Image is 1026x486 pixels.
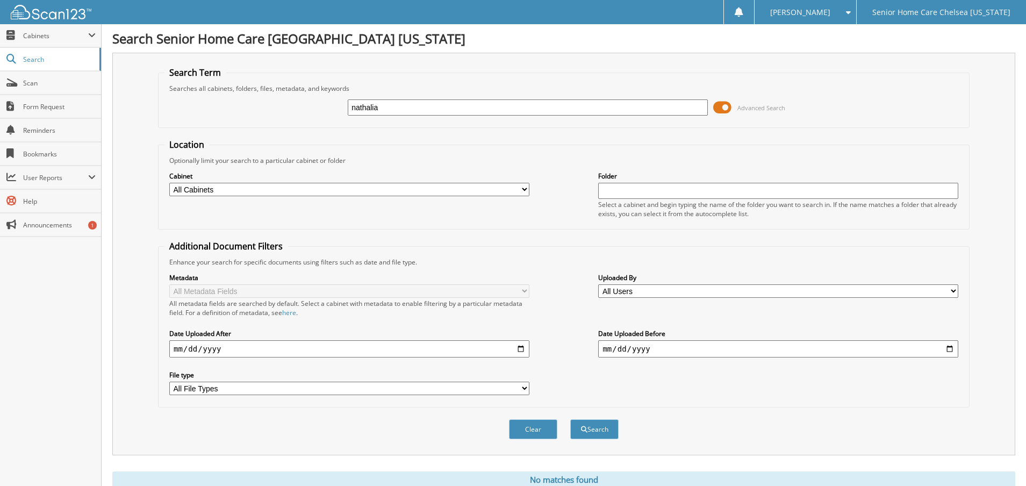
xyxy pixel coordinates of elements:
label: Date Uploaded Before [598,329,958,338]
legend: Additional Document Filters [164,240,288,252]
label: Uploaded By [598,273,958,282]
a: here [282,308,296,317]
iframe: Chat Widget [972,434,1026,486]
div: Optionally limit your search to a particular cabinet or folder [164,156,964,165]
span: Bookmarks [23,149,96,159]
label: Folder [598,171,958,181]
legend: Location [164,139,210,151]
input: start [169,340,529,358]
legend: Search Term [164,67,226,78]
h1: Search Senior Home Care [GEOGRAPHIC_DATA] [US_STATE] [112,30,1015,47]
label: Metadata [169,273,529,282]
span: Help [23,197,96,206]
span: Search [23,55,94,64]
button: Clear [509,419,557,439]
span: Scan [23,78,96,88]
button: Search [570,419,619,439]
img: scan123-logo-white.svg [11,5,91,19]
span: User Reports [23,173,88,182]
span: Advanced Search [737,104,785,112]
span: [PERSON_NAME] [770,9,830,16]
span: Form Request [23,102,96,111]
div: Searches all cabinets, folders, files, metadata, and keywords [164,84,964,93]
span: Senior Home Care Chelsea [US_STATE] [872,9,1010,16]
div: Select a cabinet and begin typing the name of the folder you want to search in. If the name match... [598,200,958,218]
span: Cabinets [23,31,88,40]
label: Cabinet [169,171,529,181]
label: Date Uploaded After [169,329,529,338]
span: Reminders [23,126,96,135]
div: All metadata fields are searched by default. Select a cabinet with metadata to enable filtering b... [169,299,529,317]
span: Announcements [23,220,96,230]
div: Enhance your search for specific documents using filters such as date and file type. [164,258,964,267]
label: File type [169,370,529,380]
div: 1 [88,221,97,230]
input: end [598,340,958,358]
